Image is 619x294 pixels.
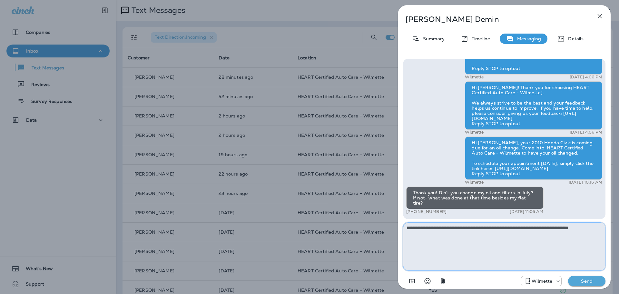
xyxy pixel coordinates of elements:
button: Add in a premade template [406,275,418,288]
p: [PHONE_NUMBER] [406,209,447,214]
p: [DATE] 10:16 AM [569,180,602,185]
p: [DATE] 11:05 AM [510,209,543,214]
div: +1 (847) 865-9557 [521,277,561,285]
p: Wilmette [465,130,484,135]
p: Wilmette [465,180,484,185]
div: Thank you! Din't you change my oil and filters in July? If not- what was done at that time beside... [406,187,544,209]
p: Details [565,36,584,41]
button: Send [568,276,605,286]
p: Wilmette [465,75,484,80]
p: Summary [420,36,445,41]
p: Timeline [468,36,490,41]
div: Hi [PERSON_NAME]! Thank you for choosing HEART Certified Auto Care - Wilmette}. We always strive ... [465,81,602,130]
div: Hi [PERSON_NAME], your 2010 Honda Civic is coming due for an oil change. Come into HEART Certifie... [465,137,602,180]
p: [PERSON_NAME] Demin [406,15,582,24]
button: Select an emoji [421,275,434,288]
p: Wilmette [532,279,552,284]
p: [DATE] 4:06 PM [570,75,602,80]
p: Messaging [514,36,541,41]
p: Send [573,278,600,284]
p: [DATE] 4:06 PM [570,130,602,135]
